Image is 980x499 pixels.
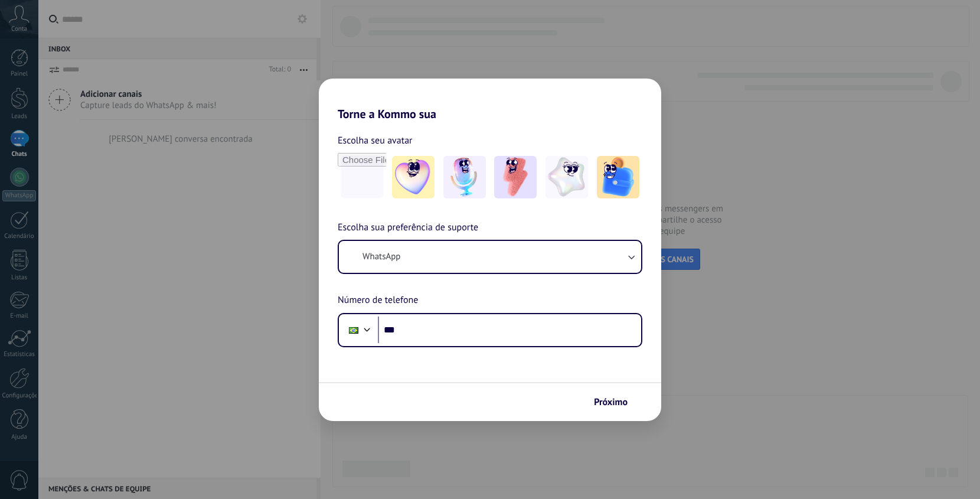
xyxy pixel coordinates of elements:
[339,241,641,273] button: WhatsApp
[545,156,588,198] img: -4.jpeg
[443,156,486,198] img: -2.jpeg
[338,220,478,236] span: Escolha sua preferência de suporte
[392,156,435,198] img: -1.jpeg
[342,318,365,343] div: Brazil: + 55
[594,398,628,406] span: Próximo
[319,79,661,121] h2: Torne a Kommo sua
[338,293,418,308] span: Número de telefone
[362,251,400,263] span: WhatsApp
[589,392,643,412] button: Próximo
[338,133,413,148] span: Escolha seu avatar
[494,156,537,198] img: -3.jpeg
[597,156,639,198] img: -5.jpeg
